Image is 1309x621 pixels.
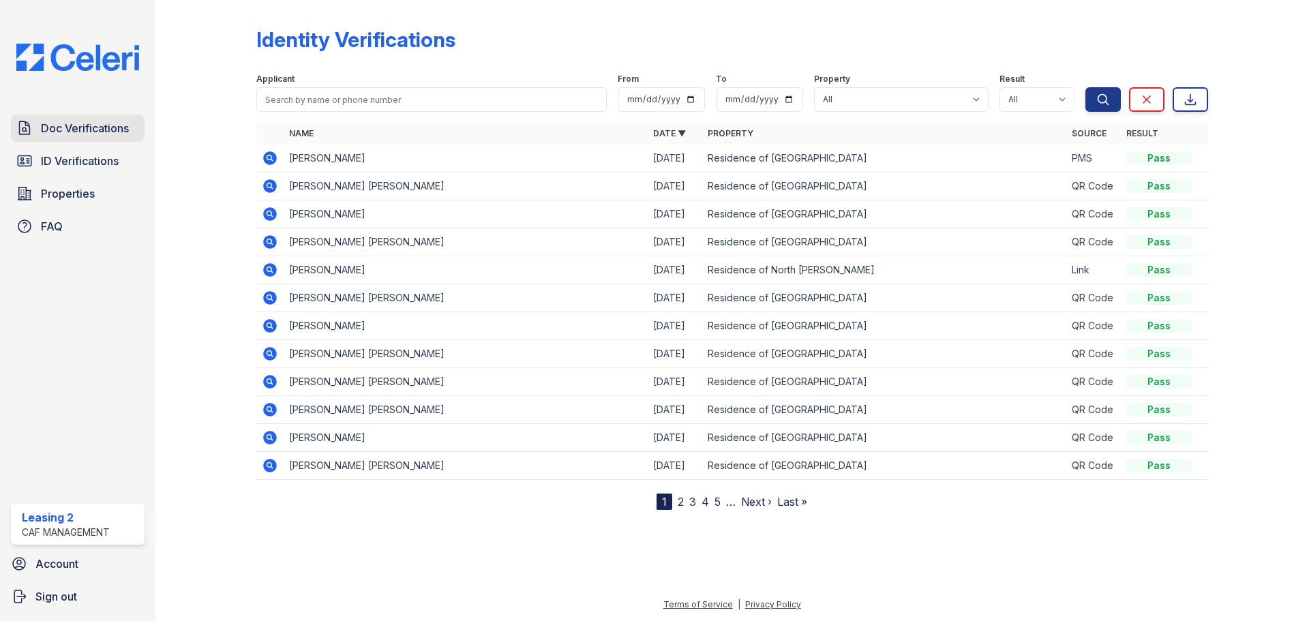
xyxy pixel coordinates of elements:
div: Pass [1126,375,1192,389]
td: [DATE] [648,145,702,172]
div: Pass [1126,263,1192,277]
div: Identity Verifications [256,27,455,52]
a: Result [1126,128,1158,138]
div: Pass [1126,403,1192,416]
td: QR Code [1066,228,1121,256]
span: FAQ [41,218,63,234]
td: Residence of [GEOGRAPHIC_DATA] [702,172,1066,200]
td: [PERSON_NAME] [PERSON_NAME] [284,172,648,200]
label: Property [814,74,850,85]
a: Property [708,128,753,138]
td: [DATE] [648,340,702,368]
td: [PERSON_NAME] [PERSON_NAME] [284,284,648,312]
div: Pass [1126,235,1192,249]
td: Residence of [GEOGRAPHIC_DATA] [702,340,1066,368]
td: Residence of North [PERSON_NAME] [702,256,1066,284]
div: Pass [1126,347,1192,361]
label: Applicant [256,74,295,85]
td: [PERSON_NAME] [284,256,648,284]
td: Residence of [GEOGRAPHIC_DATA] [702,424,1066,452]
td: [PERSON_NAME] [284,424,648,452]
img: CE_Logo_Blue-a8612792a0a2168367f1c8372b55b34899dd931a85d93a1a3d3e32e68fde9ad4.png [5,44,150,71]
td: [DATE] [648,172,702,200]
a: Properties [11,180,145,207]
td: [DATE] [648,256,702,284]
div: Leasing 2 [22,509,110,526]
td: QR Code [1066,452,1121,480]
td: [PERSON_NAME] [PERSON_NAME] [284,396,648,424]
div: Pass [1126,151,1192,165]
a: Source [1072,128,1107,138]
div: Pass [1126,319,1192,333]
a: Name [289,128,314,138]
div: | [738,599,740,609]
span: Doc Verifications [41,120,129,136]
td: QR Code [1066,172,1121,200]
td: [PERSON_NAME] [PERSON_NAME] [284,340,648,368]
a: Terms of Service [663,599,733,609]
td: [DATE] [648,368,702,396]
td: [DATE] [648,284,702,312]
div: Pass [1126,291,1192,305]
td: [PERSON_NAME] [284,145,648,172]
td: [DATE] [648,312,702,340]
a: 4 [702,495,709,509]
a: Doc Verifications [11,115,145,142]
td: QR Code [1066,424,1121,452]
td: [DATE] [648,228,702,256]
td: [DATE] [648,396,702,424]
td: [PERSON_NAME] [284,312,648,340]
a: 2 [678,495,684,509]
a: Last » [777,495,807,509]
td: Residence of [GEOGRAPHIC_DATA] [702,228,1066,256]
a: 3 [689,495,696,509]
td: QR Code [1066,396,1121,424]
td: QR Code [1066,284,1121,312]
label: To [716,74,727,85]
a: ID Verifications [11,147,145,175]
td: Residence of [GEOGRAPHIC_DATA] [702,284,1066,312]
span: … [726,494,736,510]
td: [PERSON_NAME] [PERSON_NAME] [284,452,648,480]
div: CAF Management [22,526,110,539]
td: Residence of [GEOGRAPHIC_DATA] [702,368,1066,396]
span: ID Verifications [41,153,119,169]
td: [PERSON_NAME] [PERSON_NAME] [284,228,648,256]
td: [PERSON_NAME] [284,200,648,228]
td: QR Code [1066,368,1121,396]
td: Residence of [GEOGRAPHIC_DATA] [702,396,1066,424]
span: Account [35,556,78,572]
div: Pass [1126,431,1192,444]
a: FAQ [11,213,145,240]
td: [DATE] [648,200,702,228]
span: Properties [41,185,95,202]
td: Link [1066,256,1121,284]
td: Residence of [GEOGRAPHIC_DATA] [702,145,1066,172]
label: Result [999,74,1025,85]
td: [DATE] [648,424,702,452]
td: Residence of [GEOGRAPHIC_DATA] [702,312,1066,340]
td: [PERSON_NAME] [PERSON_NAME] [284,368,648,396]
a: Sign out [5,583,150,610]
label: From [618,74,639,85]
span: Sign out [35,588,77,605]
td: PMS [1066,145,1121,172]
a: Next › [741,495,772,509]
div: Pass [1126,207,1192,221]
input: Search by name or phone number [256,87,607,112]
td: QR Code [1066,340,1121,368]
a: Account [5,550,150,577]
td: QR Code [1066,312,1121,340]
div: Pass [1126,179,1192,193]
td: Residence of [GEOGRAPHIC_DATA] [702,452,1066,480]
div: 1 [657,494,672,510]
td: Residence of [GEOGRAPHIC_DATA] [702,200,1066,228]
div: Pass [1126,459,1192,472]
td: [DATE] [648,452,702,480]
td: QR Code [1066,200,1121,228]
a: 5 [714,495,721,509]
a: Date ▼ [653,128,686,138]
a: Privacy Policy [745,599,801,609]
